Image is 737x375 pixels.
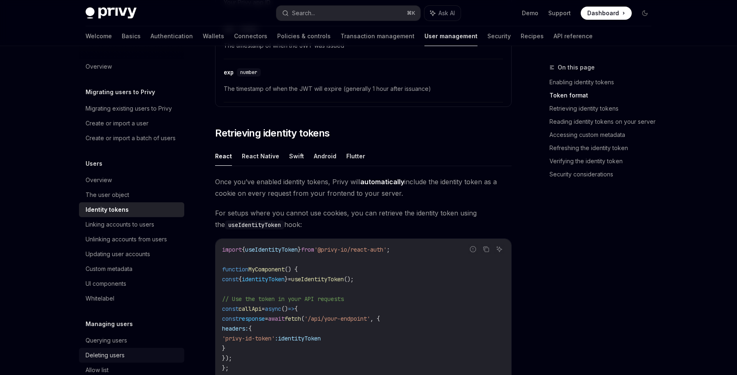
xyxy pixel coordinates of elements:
[224,84,503,94] span: The timestamp of when the JWT will expire (generally 1 hour after issuance)
[549,102,658,115] a: Retrieving identity tokens
[86,175,112,185] div: Overview
[314,146,336,166] button: Android
[481,244,491,255] button: Copy the contents from the code block
[86,190,129,200] div: The user object
[222,246,242,253] span: import
[275,335,278,342] span: :
[288,305,294,312] span: =>
[86,336,127,345] div: Querying users
[294,305,298,312] span: {
[79,232,184,247] a: Unlinking accounts from users
[86,205,129,215] div: Identity tokens
[79,59,184,74] a: Overview
[222,335,275,342] span: 'privy-id-token'
[79,173,184,187] a: Overview
[291,275,344,283] span: useIdentityToken
[86,118,148,128] div: Create or import a user
[215,146,232,166] button: React
[242,275,285,283] span: identityToken
[79,202,184,217] a: Identity tokens
[86,264,132,274] div: Custom metadata
[314,246,387,253] span: '@privy-io/react-auth'
[86,279,126,289] div: UI components
[222,266,248,273] span: function
[581,7,632,20] a: Dashboard
[549,115,658,128] a: Reading identity tokens on your server
[86,104,172,113] div: Migrating existing users to Privy
[549,76,658,89] a: Enabling identity tokens
[222,275,239,283] span: const
[242,246,245,253] span: {
[86,234,167,244] div: Unlinking accounts from users
[262,305,265,312] span: =
[301,246,314,253] span: from
[278,335,321,342] span: identityToken
[558,62,595,72] span: On this page
[298,246,301,253] span: }
[548,9,571,17] a: Support
[248,325,252,332] span: {
[487,26,511,46] a: Security
[424,6,461,21] button: Ask AI
[554,26,593,46] a: API reference
[151,26,193,46] a: Authentication
[240,69,257,76] span: number
[245,246,298,253] span: useIdentityToken
[79,101,184,116] a: Migrating existing users to Privy
[549,168,658,181] a: Security considerations
[79,247,184,262] a: Updating user accounts
[86,294,114,303] div: Whitelabel
[86,249,150,259] div: Updating user accounts
[79,131,184,146] a: Create or import a batch of users
[522,9,538,17] a: Demo
[122,26,141,46] a: Basics
[215,207,512,230] span: For setups where you cannot use cookies, you can retrieve the identity token using the hook:
[222,315,239,322] span: const
[86,87,155,97] h5: Migrating users to Privy
[304,315,370,322] span: '/api/your-endpoint'
[222,305,239,312] span: const
[79,348,184,363] a: Deleting users
[86,319,133,329] h5: Managing users
[222,354,232,362] span: });
[79,262,184,276] a: Custom metadata
[79,291,184,306] a: Whitelabel
[79,187,184,202] a: The user object
[549,89,658,102] a: Token format
[424,26,477,46] a: User management
[276,6,420,21] button: Search...⌘K
[215,176,512,199] span: Once you’ve enabled identity tokens, Privy will include the identity token as a cookie on every r...
[277,26,331,46] a: Policies & controls
[281,305,288,312] span: ()
[549,155,658,168] a: Verifying the identity token
[79,276,184,291] a: UI components
[248,266,285,273] span: MyComponent
[521,26,544,46] a: Recipes
[494,244,505,255] button: Ask AI
[239,275,242,283] span: {
[301,315,304,322] span: (
[268,315,285,322] span: await
[222,364,229,372] span: };
[239,315,265,322] span: response
[292,8,315,18] div: Search...
[288,275,291,283] span: =
[407,10,415,16] span: ⌘ K
[285,275,288,283] span: }
[285,266,298,273] span: () {
[222,295,344,303] span: // Use the token in your API requests
[344,275,354,283] span: ();
[468,244,478,255] button: Report incorrect code
[86,350,125,360] div: Deleting users
[86,26,112,46] a: Welcome
[289,146,304,166] button: Swift
[234,26,267,46] a: Connectors
[203,26,224,46] a: Wallets
[79,217,184,232] a: Linking accounts to users
[387,246,390,253] span: ;
[265,315,268,322] span: =
[79,116,184,131] a: Create or import a user
[438,9,455,17] span: Ask AI
[549,128,658,141] a: Accessing custom metadata
[222,345,225,352] span: }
